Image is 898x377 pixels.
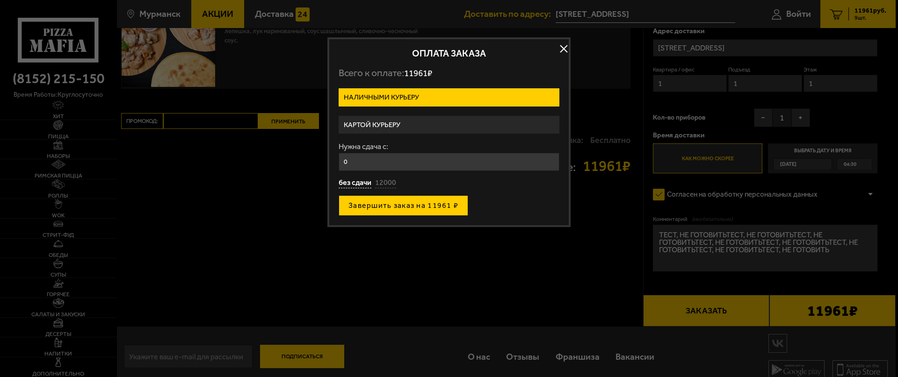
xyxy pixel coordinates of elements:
[339,178,371,188] button: без сдачи
[339,88,559,107] label: Наличными курьеру
[339,49,559,58] h2: Оплата заказа
[375,178,396,188] button: 12000
[339,195,468,216] button: Завершить заказ на 11961 ₽
[339,67,559,79] p: Всего к оплате:
[339,116,559,134] label: Картой курьеру
[404,68,432,78] span: 11961 ₽
[339,143,559,150] label: Нужна сдача с:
